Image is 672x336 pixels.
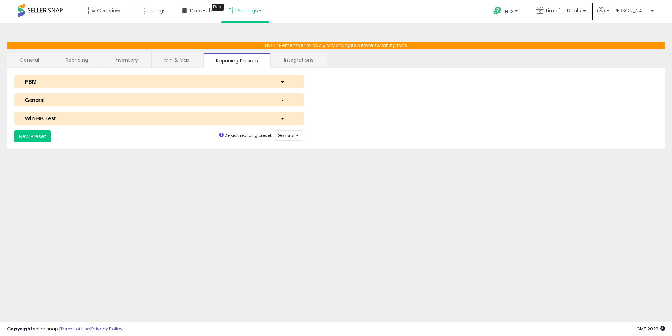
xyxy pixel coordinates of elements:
[545,7,581,14] span: Time for Deals
[14,112,304,125] button: Win BB Test
[53,53,101,67] a: Repricing
[14,75,304,88] button: FBM
[152,53,202,67] a: Min & Max
[606,7,649,14] span: Hi [PERSON_NAME]
[278,133,295,139] span: General
[97,7,120,14] span: Overview
[190,7,212,14] span: DataHub
[636,325,665,332] span: 2025-10-8 20:19 GMT
[203,53,271,68] a: Repricing Presets
[493,6,502,15] i: Get Help
[7,326,122,332] div: seller snap | |
[91,325,122,332] a: Privacy Policy
[102,53,151,67] a: Inventory
[14,93,304,106] button: General
[20,96,275,104] div: General
[503,8,513,14] span: Help
[597,7,654,23] a: Hi [PERSON_NAME]
[20,78,275,85] div: FBM
[7,42,665,49] p: NOTE: Remember to apply any changes before switching tabs
[147,7,166,14] span: Listings
[60,325,90,332] a: Terms of Use
[273,130,303,141] button: General
[212,4,224,11] div: Tooltip anchor
[488,1,525,23] a: Help
[225,133,272,138] small: Default repricing preset:
[7,325,33,332] strong: Copyright
[14,130,51,142] button: New Preset
[20,115,275,122] div: Win BB Test
[271,53,326,67] a: Integrations
[7,53,52,67] a: General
